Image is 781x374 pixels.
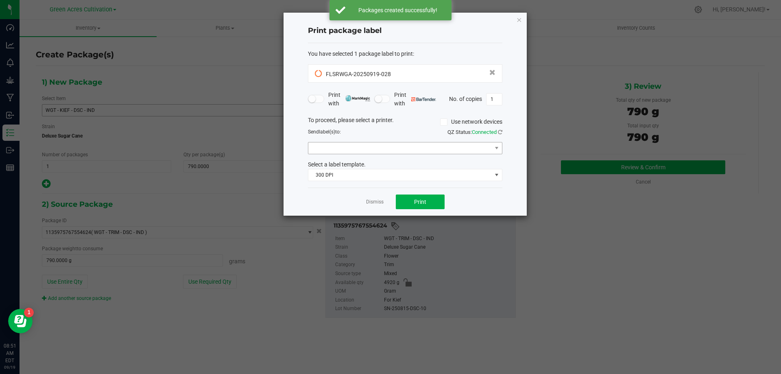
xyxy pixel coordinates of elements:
[472,129,497,135] span: Connected
[308,26,502,36] h4: Print package label
[24,308,34,317] iframe: Resource center unread badge
[326,71,391,77] span: FLSRWGA-20250919-028
[396,195,445,209] button: Print
[308,50,502,58] div: :
[447,129,502,135] span: QZ Status:
[366,199,384,206] a: Dismiss
[411,97,436,101] img: bartender.png
[8,309,33,333] iframe: Resource center
[449,95,482,102] span: No. of copies
[345,95,370,101] img: mark_magic_cybra.png
[308,169,492,181] span: 300 DPI
[315,69,324,78] span: Pending Sync
[308,50,413,57] span: You have selected 1 package label to print
[308,129,341,135] span: Send to:
[350,6,445,14] div: Packages created successfully!
[302,160,508,169] div: Select a label template.
[440,118,502,126] label: Use network devices
[302,116,508,128] div: To proceed, please select a printer.
[319,129,335,135] span: label(s)
[414,199,426,205] span: Print
[328,91,370,108] span: Print with
[394,91,436,108] span: Print with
